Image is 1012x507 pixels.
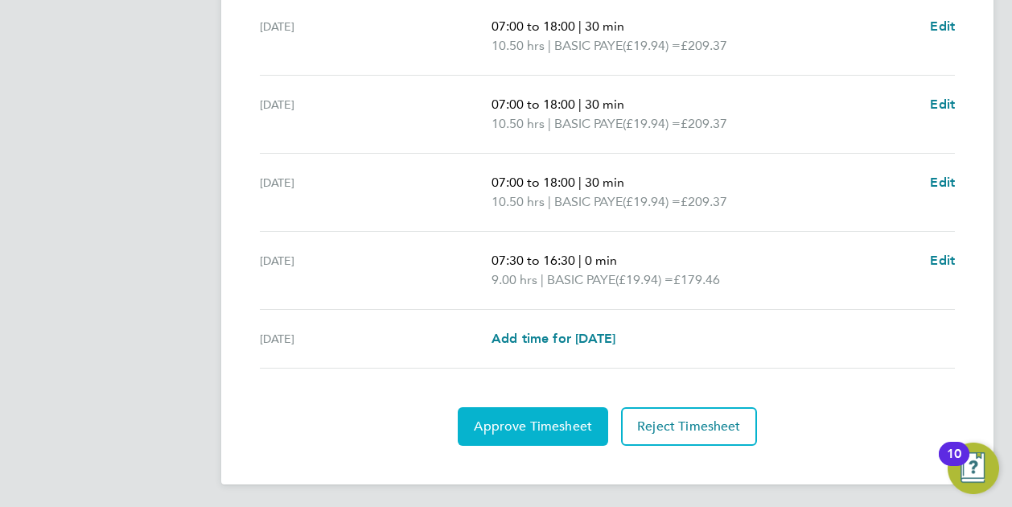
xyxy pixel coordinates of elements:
span: | [541,272,544,287]
span: 10.50 hrs [492,194,545,209]
span: Edit [930,175,955,190]
span: Edit [930,253,955,268]
span: £209.37 [681,194,727,209]
span: | [578,253,582,268]
span: 9.00 hrs [492,272,537,287]
span: Reject Timesheet [637,418,741,435]
span: (£19.94) = [623,38,681,53]
span: (£19.94) = [615,272,673,287]
div: [DATE] [260,173,492,212]
div: [DATE] [260,251,492,290]
button: Reject Timesheet [621,407,757,446]
span: BASIC PAYE [547,270,615,290]
span: Add time for [DATE] [492,331,615,346]
span: | [578,97,582,112]
span: BASIC PAYE [554,36,623,56]
span: | [578,175,582,190]
span: (£19.94) = [623,116,681,131]
button: Open Resource Center, 10 new notifications [948,443,999,494]
span: Approve Timesheet [474,418,592,435]
span: 0 min [585,253,617,268]
span: £209.37 [681,116,727,131]
span: 07:00 to 18:00 [492,175,575,190]
span: | [548,38,551,53]
span: 30 min [585,175,624,190]
a: Edit [930,95,955,114]
span: BASIC PAYE [554,114,623,134]
span: 07:30 to 16:30 [492,253,575,268]
a: Edit [930,17,955,36]
span: Edit [930,97,955,112]
a: Edit [930,251,955,270]
span: £179.46 [673,272,720,287]
div: [DATE] [260,329,492,348]
button: Approve Timesheet [458,407,608,446]
span: 07:00 to 18:00 [492,19,575,34]
span: 30 min [585,19,624,34]
a: Add time for [DATE] [492,329,615,348]
span: 30 min [585,97,624,112]
span: BASIC PAYE [554,192,623,212]
span: £209.37 [681,38,727,53]
span: (£19.94) = [623,194,681,209]
span: | [548,194,551,209]
span: | [548,116,551,131]
span: | [578,19,582,34]
span: 10.50 hrs [492,38,545,53]
a: Edit [930,173,955,192]
div: [DATE] [260,95,492,134]
span: 10.50 hrs [492,116,545,131]
span: 07:00 to 18:00 [492,97,575,112]
div: 10 [947,454,961,475]
div: [DATE] [260,17,492,56]
span: Edit [930,19,955,34]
